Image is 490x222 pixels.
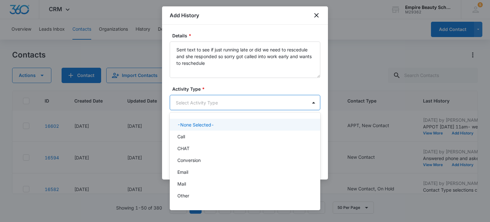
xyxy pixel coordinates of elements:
p: Call [177,133,185,140]
p: Conversion [177,157,201,164]
p: Other [177,192,189,199]
p: Email [177,169,188,175]
p: P2P [177,204,186,211]
p: -None Selected- [177,121,214,128]
p: CHAT [177,145,189,152]
p: Mail [177,180,186,187]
